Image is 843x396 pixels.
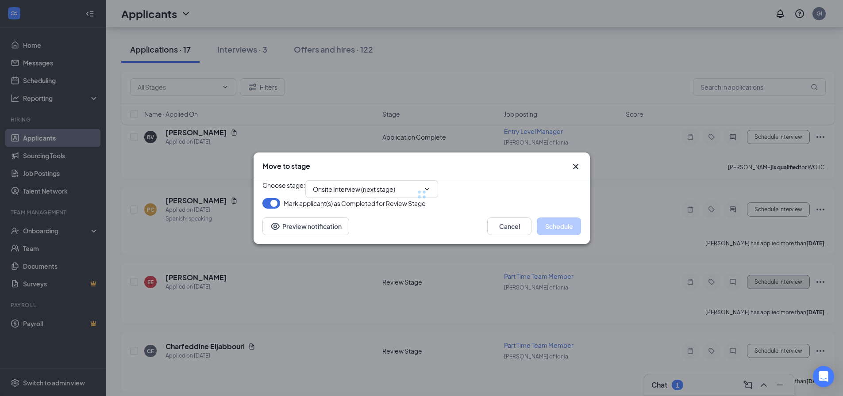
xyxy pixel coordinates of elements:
[570,161,581,172] button: Close
[262,161,310,171] h3: Move to stage
[262,217,349,235] button: Preview notificationEye
[537,217,581,235] button: Schedule
[270,221,281,232] svg: Eye
[487,217,531,235] button: Cancel
[813,366,834,387] div: Open Intercom Messenger
[570,161,581,172] svg: Cross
